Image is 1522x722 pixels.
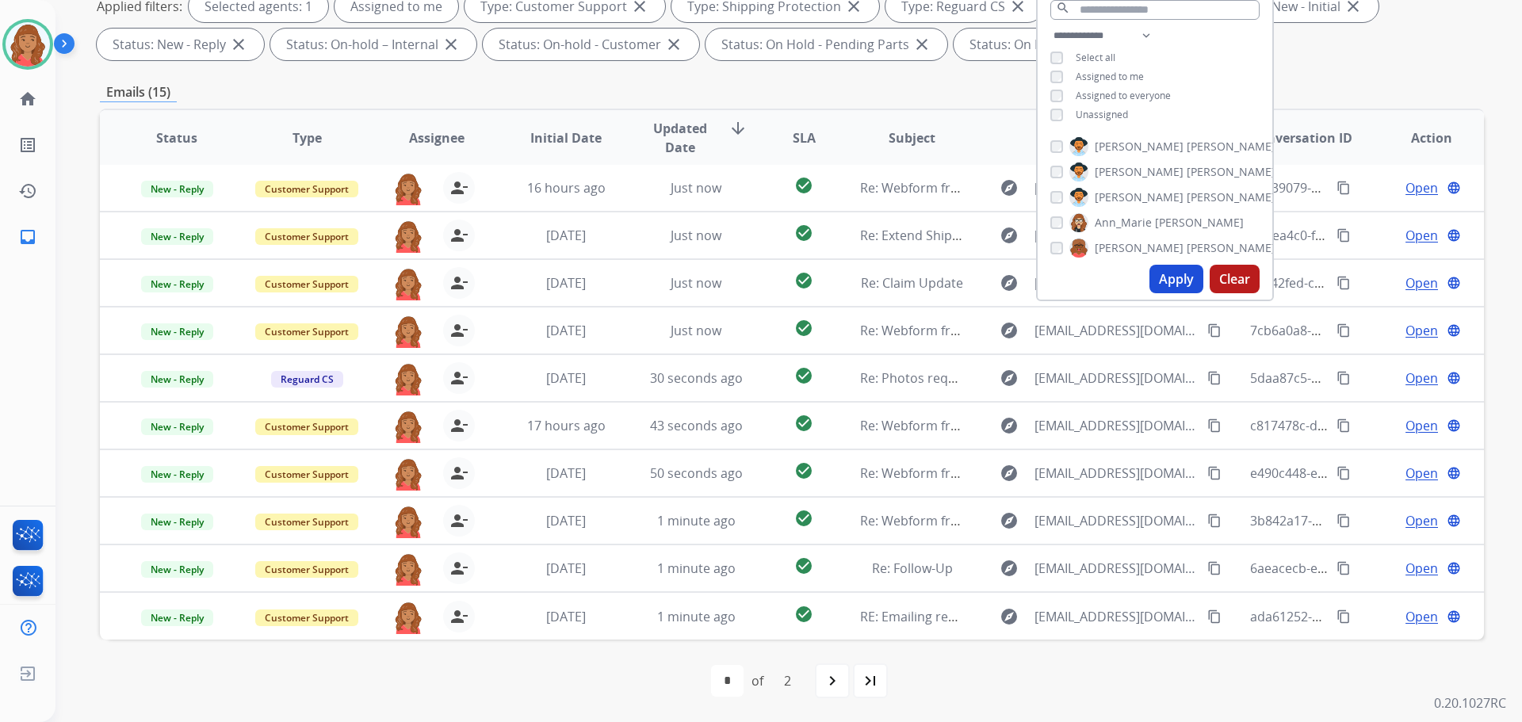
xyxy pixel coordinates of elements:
mat-icon: person_remove [449,369,468,388]
span: Reguard CS [271,371,343,388]
span: RE: Emailing report (6).pdf [860,608,1015,625]
span: Customer Support [255,228,358,245]
span: [DATE] [546,608,586,625]
span: 1 minute ago [657,608,736,625]
div: 2 [771,665,804,697]
img: agent-avatar [392,505,424,538]
span: [EMAIL_ADDRESS][DOMAIN_NAME] [1034,416,1198,435]
p: Emails (15) [100,82,177,102]
mat-icon: language [1447,514,1461,528]
button: Clear [1210,265,1260,293]
span: Re: Extend Shipping Protection Confirmation [860,227,1127,244]
span: Ann_Marie [1095,215,1152,231]
span: Customer Support [255,181,358,197]
span: Open [1405,464,1438,483]
div: Status: On Hold - Pending Parts [706,29,947,60]
mat-icon: person_remove [449,464,468,483]
span: [EMAIL_ADDRESS][DOMAIN_NAME] [1034,273,1198,292]
mat-icon: language [1447,609,1461,624]
span: Just now [671,179,721,197]
mat-icon: close [912,35,931,54]
mat-icon: check_circle [794,556,813,575]
mat-icon: language [1447,323,1461,338]
span: Subject [889,128,935,147]
mat-icon: person_remove [449,511,468,530]
span: [DATE] [546,369,586,387]
span: Just now [671,322,721,339]
mat-icon: list_alt [18,136,37,155]
div: Status: On Hold - Servicers [954,29,1166,60]
span: 1 minute ago [657,512,736,529]
span: 6aeacecb-eb25-4c4f-b900-e323b992a6ba [1250,560,1493,577]
span: 16 hours ago [527,179,606,197]
span: Re: Webform from [EMAIL_ADDRESS][DOMAIN_NAME] on [DATE] [860,464,1241,482]
img: avatar [6,22,50,67]
mat-icon: content_copy [1337,514,1351,528]
span: [EMAIL_ADDRESS][DOMAIN_NAME] [1034,511,1198,530]
span: Unassigned [1076,108,1128,121]
mat-icon: content_copy [1207,371,1222,385]
span: Customer Support [255,514,358,530]
mat-icon: close [229,35,248,54]
mat-icon: language [1447,371,1461,385]
span: [PERSON_NAME] [1187,240,1275,256]
span: SLA [793,128,816,147]
button: Apply [1149,265,1203,293]
div: of [751,671,763,690]
span: Assignee [409,128,465,147]
img: agent-avatar [392,315,424,348]
span: Open [1405,321,1438,340]
mat-icon: language [1447,466,1461,480]
mat-icon: check_circle [794,461,813,480]
span: Open [1405,559,1438,578]
span: New - Reply [141,276,213,292]
span: New - Reply [141,466,213,483]
p: 0.20.1027RC [1434,693,1506,712]
mat-icon: language [1447,181,1461,195]
span: [DATE] [546,512,586,529]
span: Open [1405,607,1438,626]
span: 5daa87c5-1360-4fc3-aacd-4da315663abe [1250,369,1492,387]
span: [PERSON_NAME] [1155,215,1244,231]
span: Conversation ID [1251,128,1352,147]
span: [EMAIL_ADDRESS][DOMAIN_NAME] [1034,464,1198,483]
span: Assigned to me [1076,70,1144,83]
mat-icon: content_copy [1337,323,1351,338]
span: Re: Webform from [PERSON_NAME][EMAIL_ADDRESS][DOMAIN_NAME] on [DATE] [860,179,1339,197]
span: 3b842a17-81b9-4a6d-8b7c-bd3f0914de87 [1250,512,1496,529]
mat-icon: check_circle [794,319,813,338]
span: [EMAIL_ADDRESS][DOMAIN_NAME] [1034,369,1198,388]
mat-icon: person_remove [449,321,468,340]
mat-icon: content_copy [1337,466,1351,480]
mat-icon: explore [1000,464,1019,483]
mat-icon: language [1447,418,1461,433]
span: New - Reply [141,514,213,530]
div: Status: On-hold - Customer [483,29,699,60]
span: [PERSON_NAME] [1095,139,1184,155]
mat-icon: language [1447,276,1461,290]
mat-icon: content_copy [1337,228,1351,243]
mat-icon: content_copy [1207,323,1222,338]
mat-icon: person_remove [449,416,468,435]
mat-icon: content_copy [1207,466,1222,480]
img: agent-avatar [392,410,424,443]
span: Updated Date [644,119,717,157]
mat-icon: person_remove [449,607,468,626]
span: Customer Support [255,466,358,483]
mat-icon: check_circle [794,509,813,528]
span: [DATE] [546,227,586,244]
mat-icon: check_circle [794,176,813,195]
span: Open [1405,416,1438,435]
mat-icon: content_copy [1207,609,1222,624]
span: Initial Date [530,128,602,147]
span: Customer Support [255,418,358,435]
span: [EMAIL_ADDRESS][DOMAIN_NAME] [1034,226,1198,245]
span: Customer Support [255,323,358,340]
mat-icon: content_copy [1337,561,1351,575]
mat-icon: content_copy [1207,514,1222,528]
div: Status: New - Reply [97,29,264,60]
span: Re: Webform from [EMAIL_ADDRESS][DOMAIN_NAME] on [DATE] [860,512,1241,529]
span: New - Reply [141,181,213,197]
span: Open [1405,369,1438,388]
span: Select all [1076,51,1115,64]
